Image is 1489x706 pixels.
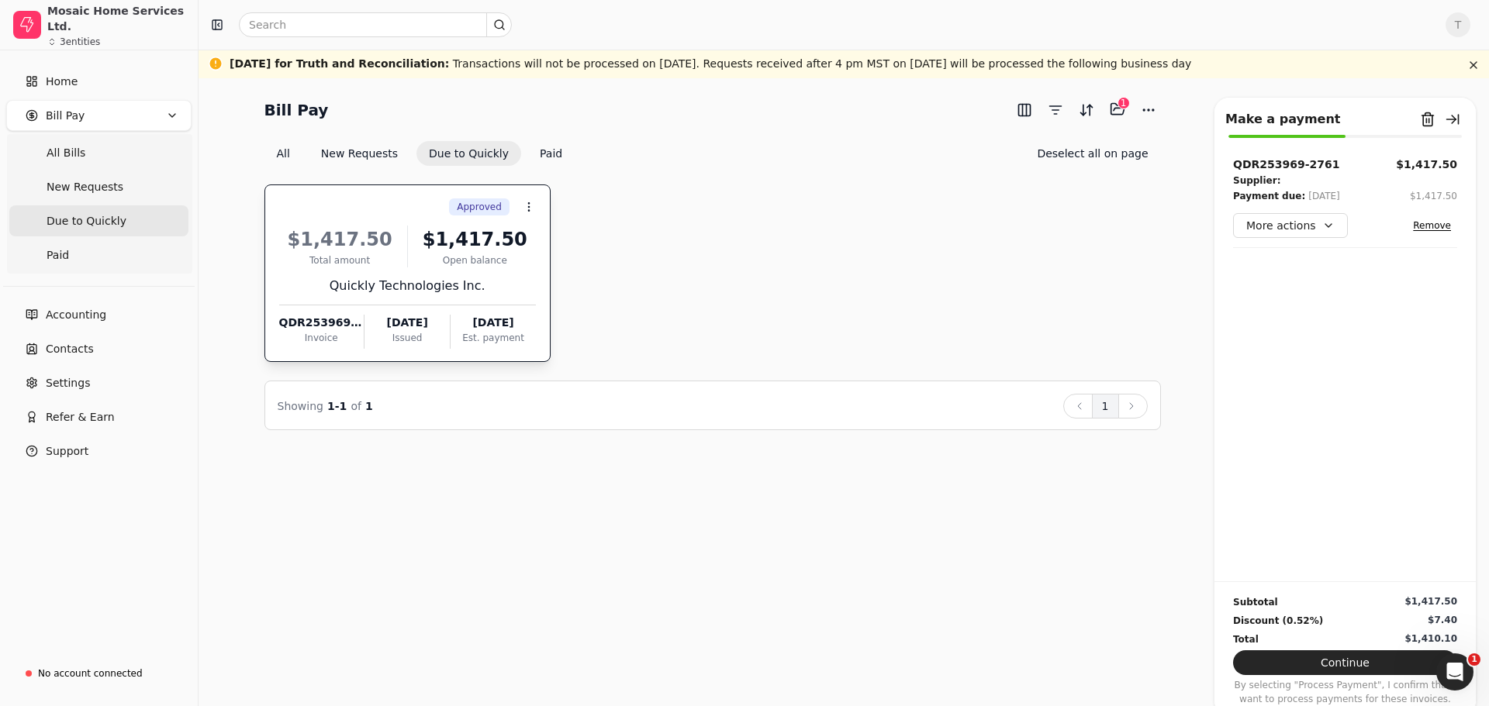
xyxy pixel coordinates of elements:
button: 1 [1092,394,1119,418]
span: Approved [457,200,502,214]
span: Support [46,443,88,460]
a: Settings [6,367,192,398]
div: $1,417.50 [1410,189,1457,203]
button: All [264,141,302,166]
div: Invoice [279,331,364,345]
button: Refer & Earn [6,401,192,432]
button: New Requests [309,141,410,166]
span: 1 - 1 [327,400,347,412]
iframe: Intercom live chat [1436,653,1473,691]
div: Supplier: [1233,173,1280,188]
button: Remove [1407,216,1457,235]
button: More actions [1233,213,1348,238]
div: Make a payment [1225,110,1340,129]
span: of [351,400,361,412]
div: $1,417.50 [1404,594,1457,608]
div: $7.40 [1428,613,1457,627]
div: Issued [364,331,450,345]
span: Bill Pay [46,108,85,124]
button: Deselect all on page [1024,141,1160,166]
span: Home [46,74,78,90]
div: QDR253969-2761 [1233,157,1340,173]
div: Invoice filter options [264,141,575,166]
button: More [1136,98,1161,122]
h2: Bill Pay [264,98,329,122]
span: Contacts [46,341,94,357]
a: No account connected [6,660,192,687]
div: Total [1233,632,1259,647]
span: All Bills [47,145,85,161]
span: New Requests [47,179,123,195]
span: Showing [278,400,323,412]
div: [DATE] [451,315,535,331]
a: Contacts [6,333,192,364]
a: Accounting [6,299,192,330]
div: Discount (0.52%) [1233,613,1323,629]
span: Refer & Earn [46,409,115,425]
input: Search [239,12,512,37]
button: T [1446,12,1470,37]
a: All Bills [9,137,188,168]
div: QDR253969-2761 [279,315,364,331]
span: 1 [1468,653,1480,666]
div: 3 entities [60,37,100,46]
button: Bill Pay [6,100,192,131]
button: Due to Quickly [416,141,521,166]
div: [DATE] [364,315,450,331]
span: Settings [46,375,90,391]
span: Accounting [46,307,106,323]
div: $1,417.50 [279,226,401,253]
span: [DATE] for Truth and Reconciliation : [230,57,449,70]
div: $1,417.50 [414,226,536,253]
div: Total amount [279,253,401,267]
div: No account connected [38,666,143,680]
div: Open balance [414,253,536,267]
a: New Requests [9,171,188,202]
div: [DATE] [1308,188,1340,204]
div: Subtotal [1233,594,1278,610]
button: Support [6,436,192,467]
a: Home [6,66,192,97]
button: Sort [1074,98,1099,122]
span: 1 [365,400,373,412]
div: 1 [1118,97,1130,109]
button: Paid [527,141,575,166]
span: Due to Quickly [47,213,126,229]
button: $1,417.50 [1396,157,1457,173]
div: Mosaic Home Services Ltd. [47,3,185,34]
span: Paid [47,247,69,263]
a: Paid [9,239,188,270]
a: Due to Quickly [9,205,188,236]
button: Batch (1) [1105,97,1130,122]
div: Quickly Technologies Inc. [279,277,536,295]
div: Payment due: [1233,188,1305,204]
div: $1,410.10 [1404,632,1457,646]
div: Est. payment [451,331,535,345]
p: By selecting "Process Payment", I confirm that I want to process payments for these invoices. [1233,678,1457,706]
button: Continue [1233,650,1457,675]
div: Transactions will not be processed on [DATE]. Requests received after 4 pm MST on [DATE] will be ... [230,56,1191,72]
button: $1,417.50 [1410,188,1457,204]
